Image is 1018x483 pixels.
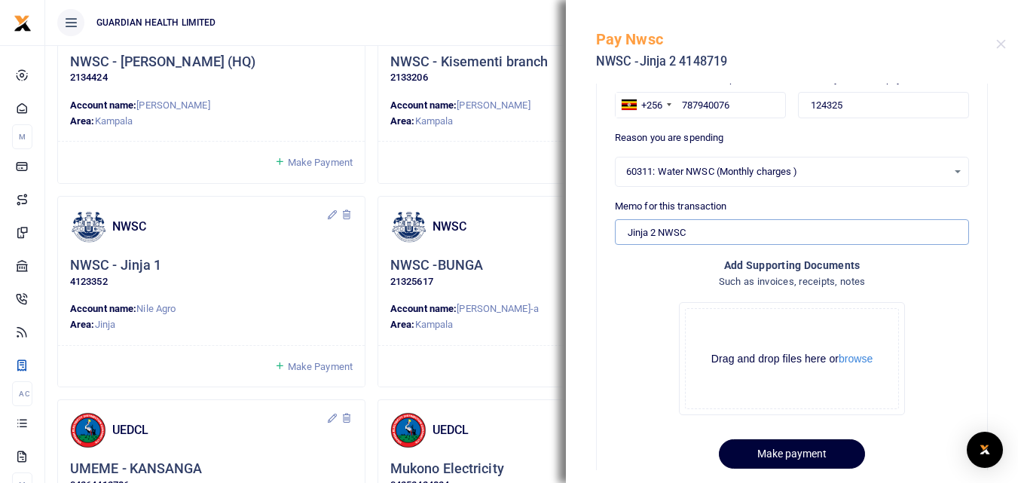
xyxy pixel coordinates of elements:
[70,460,203,478] h5: UMEME - KANSANGA
[288,157,353,168] span: Make Payment
[390,460,504,478] h5: Mukono Electricity
[70,257,353,289] div: Click to update
[615,257,969,274] h4: Add supporting Documents
[70,53,353,86] div: Click to update
[615,130,723,145] label: Reason you are spending
[136,303,176,314] span: Nile Agro
[390,303,457,314] strong: Account name:
[70,274,353,290] p: 4123352
[626,164,947,179] span: 60311: Water NWSC (Monthly charges )
[14,14,32,32] img: logo-small
[967,432,1003,468] div: Open Intercom Messenger
[596,30,996,48] h5: Pay Nwsc
[719,439,865,469] button: Make payment
[457,303,539,314] span: [PERSON_NAME]-a
[615,199,727,214] label: Memo for this transaction
[70,53,256,71] h5: NWSC - [PERSON_NAME] (HQ)
[70,257,161,274] h5: NWSC - Jinja 1
[70,303,136,314] strong: Account name:
[433,219,647,235] h4: NWSC
[457,99,530,111] span: [PERSON_NAME]
[798,92,969,118] input: Enter a amount
[616,93,676,117] div: Uganda: +256
[415,319,454,330] span: Kampala
[390,53,673,86] div: Click to update
[390,70,673,86] p: 2133206
[390,53,548,71] h5: NWSC - Kisementi branch
[996,39,1006,49] button: Close
[433,422,647,439] h4: UEDCL
[596,54,996,69] h5: NWSC -Jinja 2 4148719
[70,99,136,111] strong: Account name:
[112,219,326,235] h4: NWSC
[615,274,969,290] h4: Such as invoices, receipts, notes
[136,99,209,111] span: [PERSON_NAME]
[390,99,457,111] strong: Account name:
[90,16,222,29] span: GUARDIAN HEALTH LIMITED
[12,124,32,149] li: M
[415,115,454,127] span: Kampala
[615,219,969,245] input: Enter extra information
[12,381,32,406] li: Ac
[14,17,32,28] a: logo-small logo-large logo-large
[95,115,133,127] span: Kampala
[274,358,353,375] a: Make Payment
[390,257,483,274] h5: NWSC -BUNGA
[70,70,353,86] p: 2134424
[686,352,898,366] div: Drag and drop files here or
[839,353,873,364] button: browse
[390,115,415,127] strong: Area:
[679,302,905,415] div: File Uploader
[288,361,353,372] span: Make Payment
[641,98,662,113] div: +256
[390,257,673,289] div: Click to update
[112,422,326,439] h4: UEDCL
[70,319,95,330] strong: Area:
[274,154,353,171] a: Make Payment
[390,319,415,330] strong: Area:
[70,115,95,127] strong: Area:
[390,274,673,290] p: 21325617
[95,319,116,330] span: Jinja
